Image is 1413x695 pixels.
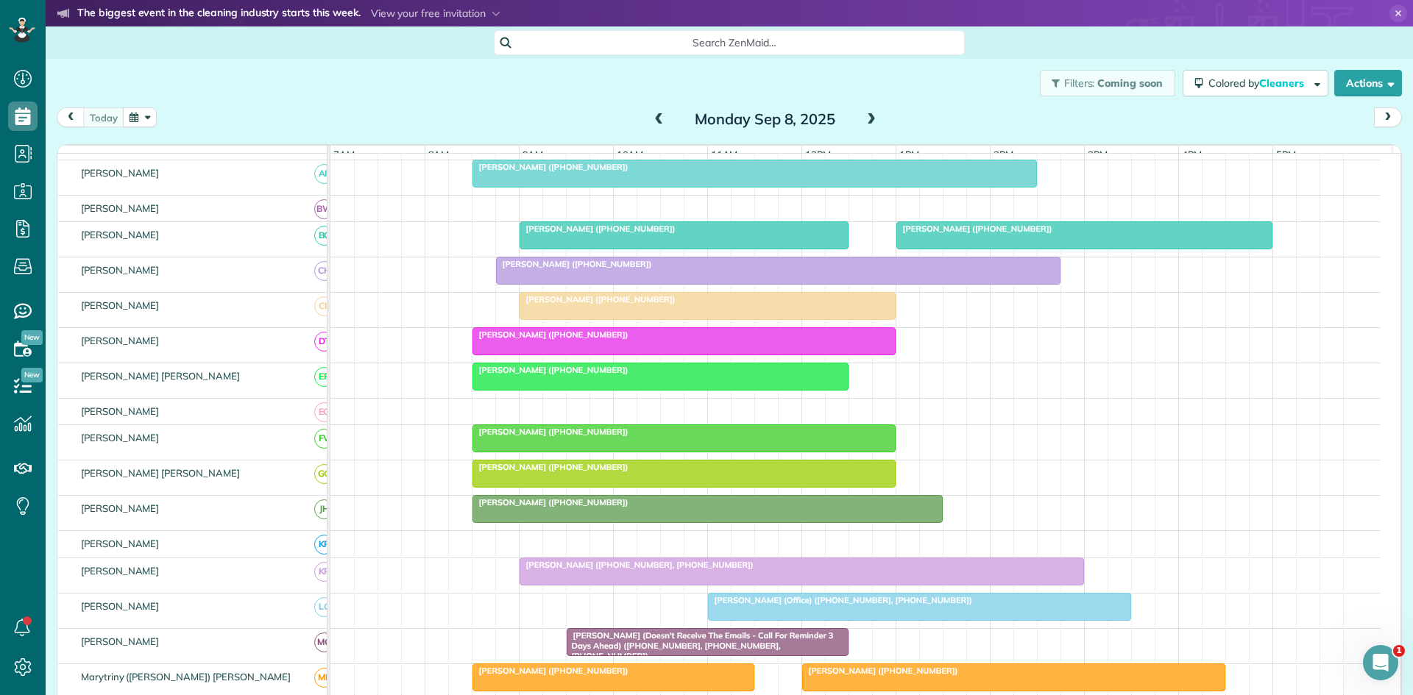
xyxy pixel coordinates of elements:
[314,296,334,316] span: CL
[314,632,334,652] span: MG
[314,464,334,484] span: GG
[78,370,243,382] span: [PERSON_NAME] [PERSON_NAME]
[78,229,163,240] span: [PERSON_NAME]
[78,565,163,577] span: [PERSON_NAME]
[896,224,1053,234] span: [PERSON_NAME] ([PHONE_NUMBER])
[78,335,163,346] span: [PERSON_NAME]
[472,365,629,375] span: [PERSON_NAME] ([PHONE_NUMBER])
[314,597,334,617] span: LC
[78,167,163,179] span: [PERSON_NAME]
[519,294,676,304] span: [PERSON_NAME] ([PHONE_NUMBER])
[78,635,163,647] span: [PERSON_NAME]
[78,299,163,311] span: [PERSON_NAME]
[495,259,653,269] span: [PERSON_NAME] ([PHONE_NUMBER])
[519,224,676,234] span: [PERSON_NAME] ([PHONE_NUMBER])
[1097,76,1164,90] span: Coming soon
[21,368,43,382] span: New
[991,149,1016,160] span: 2pm
[472,497,629,507] span: [PERSON_NAME] ([PHONE_NUMBER])
[614,149,647,160] span: 10am
[314,402,334,422] span: EG
[472,666,629,676] span: [PERSON_NAME] ([PHONE_NUMBER])
[1334,70,1402,96] button: Actions
[21,330,43,345] span: New
[314,261,334,281] span: CH
[801,666,959,676] span: [PERSON_NAME] ([PHONE_NUMBER])
[673,111,857,127] h2: Monday Sep 8, 2025
[78,432,163,443] span: [PERSON_NAME]
[78,538,163,549] span: [PERSON_NAME]
[708,149,741,160] span: 11am
[472,427,629,437] span: [PERSON_NAME] ([PHONE_NUMBER])
[78,502,163,514] span: [PERSON_NAME]
[1393,645,1405,657] span: 1
[314,429,334,449] span: FV
[472,329,629,340] span: [PERSON_NAME] ([PHONE_NUMBER])
[330,149,358,160] span: 7am
[314,332,334,352] span: DT
[1085,149,1111,160] span: 3pm
[896,149,922,160] span: 1pm
[314,535,334,555] span: KR
[519,560,754,570] span: [PERSON_NAME] ([PHONE_NUMBER], [PHONE_NUMBER])
[78,600,163,612] span: [PERSON_NAME]
[425,149,453,160] span: 8am
[314,199,334,219] span: BW
[57,107,85,127] button: prev
[314,226,334,246] span: BC
[1179,149,1205,160] span: 4pm
[314,562,334,582] span: KR
[78,202,163,214] span: [PERSON_NAME]
[314,499,334,519] span: JH
[1374,107,1402,127] button: next
[78,671,294,682] span: Marytriny ([PERSON_NAME]) [PERSON_NAME]
[77,6,361,22] strong: The biggest event in the cleaning industry starts this week.
[566,630,834,662] span: [PERSON_NAME] (Doesn't Receive The Emails - Call For Reminder 3 Days Ahead) ([PHONE_NUMBER], [PHO...
[314,164,334,184] span: AF
[1064,76,1095,90] span: Filters:
[314,668,334,688] span: ME
[707,595,973,605] span: [PERSON_NAME] (Office) ([PHONE_NUMBER], [PHONE_NUMBER])
[472,462,629,472] span: [PERSON_NAME] ([PHONE_NUMBER])
[314,367,334,387] span: EP
[78,264,163,276] span: [PERSON_NAME]
[472,162,629,172] span: [PERSON_NAME] ([PHONE_NUMBER])
[83,107,124,127] button: today
[78,405,163,417] span: [PERSON_NAME]
[1363,645,1398,680] iframe: Intercom live chat
[1273,149,1299,160] span: 5pm
[520,149,547,160] span: 9am
[802,149,834,160] span: 12pm
[1259,76,1306,90] span: Cleaners
[78,467,243,479] span: [PERSON_NAME] [PERSON_NAME]
[1208,76,1309,90] span: Colored by
[1183,70,1328,96] button: Colored byCleaners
